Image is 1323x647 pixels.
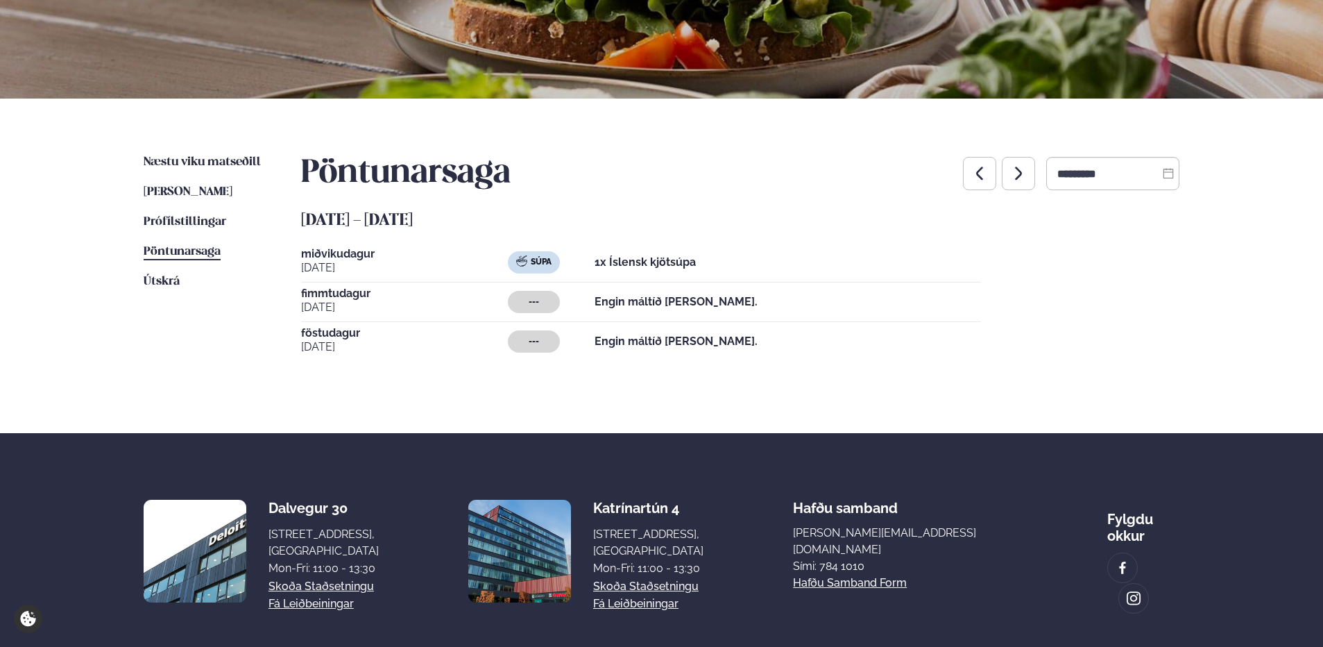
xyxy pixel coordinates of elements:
[468,500,571,603] img: image alt
[595,255,696,269] strong: 1x Íslensk kjötsúpa
[793,558,1018,575] p: Sími: 784 1010
[593,500,703,516] div: Katrínartún 4
[14,605,42,633] a: Cookie settings
[301,249,508,260] span: miðvikudagur
[793,489,898,516] span: Hafðu samband
[593,526,703,560] div: [STREET_ADDRESS], [GEOGRAPHIC_DATA]
[793,525,1018,558] a: [PERSON_NAME][EMAIL_ADDRESS][DOMAIN_NAME]
[301,260,508,276] span: [DATE]
[1115,560,1130,576] img: image alt
[144,246,221,258] span: Pöntunarsaga
[268,560,379,577] div: Mon-Fri: 11:00 - 13:30
[144,156,261,168] span: Næstu viku matseðill
[593,578,699,595] a: Skoða staðsetningu
[301,339,508,355] span: [DATE]
[301,288,508,299] span: fimmtudagur
[144,500,246,603] img: image alt
[268,526,379,560] div: [STREET_ADDRESS], [GEOGRAPHIC_DATA]
[595,335,758,348] strong: Engin máltíð [PERSON_NAME].
[1126,591,1141,607] img: image alt
[144,186,232,198] span: [PERSON_NAME]
[595,295,758,308] strong: Engin máltíð [PERSON_NAME].
[144,214,226,230] a: Prófílstillingar
[593,560,703,577] div: Mon-Fri: 11:00 - 13:30
[301,299,508,316] span: [DATE]
[301,328,508,339] span: föstudagur
[144,244,221,260] a: Pöntunarsaga
[516,255,527,267] img: soup.svg
[144,274,180,290] a: Útskrá
[268,500,379,516] div: Dalvegur 30
[301,154,511,193] h2: Pöntunarsaga
[301,210,1179,232] h5: [DATE] - [DATE]
[529,336,539,347] span: ---
[593,596,678,612] a: Fá leiðbeiningar
[793,575,907,591] a: Hafðu samband form
[144,184,232,201] a: [PERSON_NAME]
[268,578,374,595] a: Skoða staðsetningu
[144,276,180,287] span: Útskrá
[144,216,226,228] span: Prófílstillingar
[268,596,354,612] a: Fá leiðbeiningar
[1119,584,1148,613] a: image alt
[531,257,552,268] span: Súpa
[144,154,261,171] a: Næstu viku matseðill
[1108,553,1137,582] a: image alt
[1107,500,1179,544] div: Fylgdu okkur
[529,296,539,308] span: ---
